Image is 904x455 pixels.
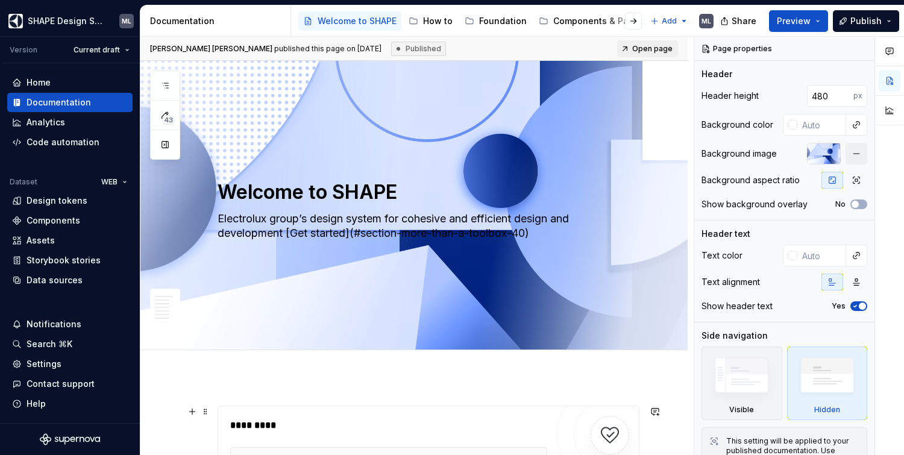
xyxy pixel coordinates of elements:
[835,199,846,209] label: No
[150,44,381,54] span: published this page on [DATE]
[7,113,133,132] a: Analytics
[702,198,808,210] div: Show background overlay
[2,8,137,34] button: SHAPE Design SystemML
[807,85,853,107] input: Auto
[318,15,397,27] div: Welcome to SHAPE
[777,15,811,27] span: Preview
[460,11,532,31] a: Foundation
[662,16,677,26] span: Add
[96,174,133,190] button: WEB
[215,178,637,207] textarea: Welcome to SHAPE
[150,44,272,53] span: [PERSON_NAME] [PERSON_NAME]
[27,96,91,108] div: Documentation
[27,254,101,266] div: Storybook stories
[101,177,118,187] span: WEB
[534,11,658,31] a: Components & Patterns
[27,195,87,207] div: Design tokens
[787,347,868,420] div: Hidden
[27,136,99,148] div: Code automation
[769,10,828,32] button: Preview
[27,274,83,286] div: Data sources
[7,211,133,230] a: Components
[8,14,23,28] img: 1131f18f-9b94-42a4-847a-eabb54481545.png
[617,40,678,57] a: Open page
[479,15,527,27] div: Foundation
[7,231,133,250] a: Assets
[40,433,100,445] svg: Supernova Logo
[833,10,899,32] button: Publish
[732,15,756,27] span: Share
[27,116,65,128] div: Analytics
[7,251,133,270] a: Storybook stories
[298,11,401,31] a: Welcome to SHAPE
[714,10,764,32] button: Share
[10,177,37,187] div: Dataset
[27,318,81,330] div: Notifications
[647,13,692,30] button: Add
[423,15,453,27] div: How to
[797,114,846,136] input: Auto
[7,354,133,374] a: Settings
[702,249,742,262] div: Text color
[27,77,51,89] div: Home
[28,15,105,27] div: SHAPE Design System
[7,334,133,354] button: Search ⌘K
[7,271,133,290] a: Data sources
[298,9,644,33] div: Page tree
[7,315,133,334] button: Notifications
[702,300,773,312] div: Show header text
[702,228,750,240] div: Header text
[632,44,673,54] span: Open page
[391,42,446,56] div: Published
[7,394,133,413] button: Help
[832,301,846,311] label: Yes
[162,115,175,125] span: 43
[702,16,711,26] div: ML
[702,68,732,80] div: Header
[68,42,135,58] button: Current draft
[702,347,782,420] div: Visible
[7,191,133,210] a: Design tokens
[404,11,457,31] a: How to
[702,330,768,342] div: Side navigation
[27,338,72,350] div: Search ⌘K
[7,73,133,92] a: Home
[122,16,131,26] div: ML
[7,93,133,112] a: Documentation
[850,15,882,27] span: Publish
[74,45,120,55] span: Current draft
[702,174,800,186] div: Background aspect ratio
[702,148,777,160] div: Background image
[27,358,61,370] div: Settings
[7,133,133,152] a: Code automation
[702,90,759,102] div: Header height
[10,45,37,55] div: Version
[553,15,653,27] div: Components & Patterns
[853,91,862,101] p: px
[150,15,286,27] div: Documentation
[7,374,133,394] button: Contact support
[814,405,840,415] div: Hidden
[27,234,55,246] div: Assets
[27,398,46,410] div: Help
[27,215,80,227] div: Components
[729,405,754,415] div: Visible
[215,209,637,243] textarea: Electrolux group’s design system for cohesive and efficient design and development [Get started](...
[797,245,846,266] input: Auto
[702,276,760,288] div: Text alignment
[702,119,773,131] div: Background color
[27,378,95,390] div: Contact support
